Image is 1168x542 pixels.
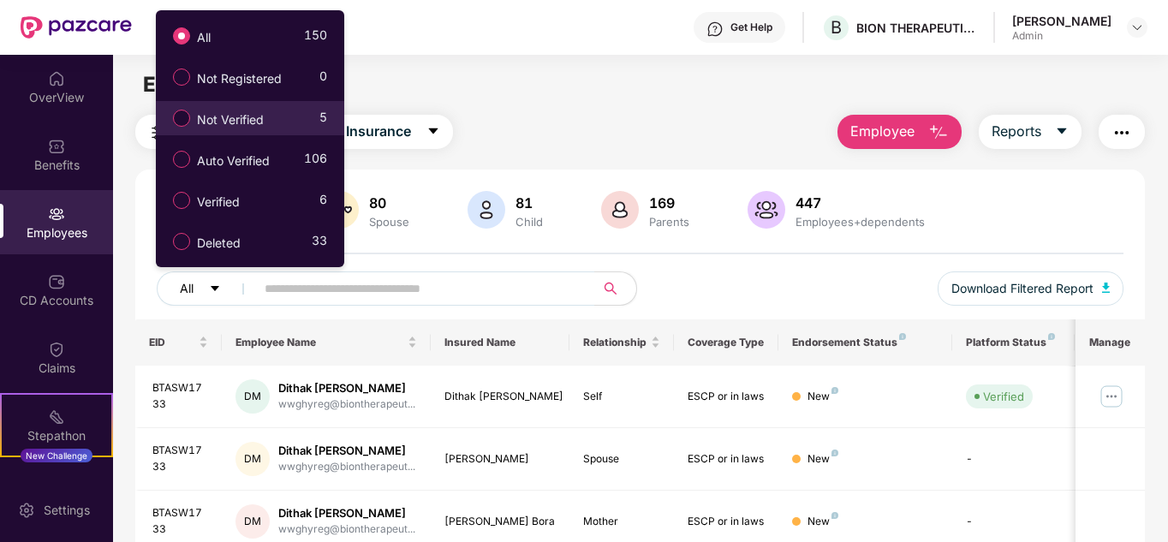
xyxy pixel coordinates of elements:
span: All [190,28,218,47]
span: search [594,282,628,295]
span: 6 [319,190,327,215]
img: svg+xml;base64,PHN2ZyBpZD0iRW1wbG95ZWVzIiB4bWxucz0iaHR0cDovL3d3dy53My5vcmcvMjAwMC9zdmciIHdpZHRoPS... [48,205,65,223]
th: Insured Name [431,319,570,366]
span: Reports [992,121,1041,142]
div: Spouse [583,451,660,468]
div: wwghyreg@biontherapeut... [278,459,415,475]
img: svg+xml;base64,PHN2ZyB4bWxucz0iaHR0cDovL3d3dy53My5vcmcvMjAwMC9zdmciIHhtbG5zOnhsaW5rPSJodHRwOi8vd3... [468,191,505,229]
button: Allcaret-down [157,271,261,306]
span: Not Verified [190,110,271,129]
div: BION THERAPEUTICS ([GEOGRAPHIC_DATA]) PRIVATE LIMITED [856,20,976,36]
button: Group Health Insurancecaret-down [242,115,453,149]
span: Auto Verified [190,152,277,170]
img: svg+xml;base64,PHN2ZyB4bWxucz0iaHR0cDovL3d3dy53My5vcmcvMjAwMC9zdmciIHdpZHRoPSI4IiBoZWlnaHQ9IjgiIH... [831,450,838,456]
span: B [831,17,842,38]
div: 81 [512,194,546,211]
div: Mother [583,514,660,530]
span: caret-down [1055,124,1069,140]
div: Dithak [PERSON_NAME] [444,389,557,405]
img: svg+xml;base64,PHN2ZyBpZD0iQ2xhaW0iIHhtbG5zPSJodHRwOi8vd3d3LnczLm9yZy8yMDAwL3N2ZyIgd2lkdGg9IjIwIi... [48,341,65,358]
span: caret-down [426,124,440,140]
span: Employee Name [235,336,404,349]
img: svg+xml;base64,PHN2ZyB4bWxucz0iaHR0cDovL3d3dy53My5vcmcvMjAwMC9zdmciIHdpZHRoPSI4IiBoZWlnaHQ9IjgiIH... [831,387,838,394]
span: EID [149,336,196,349]
div: Dithak [PERSON_NAME] [278,380,415,396]
button: search [594,271,637,306]
span: 5 [319,108,327,133]
th: Manage [1076,319,1145,366]
span: All [180,279,194,298]
img: svg+xml;base64,PHN2ZyBpZD0iRHJvcGRvd24tMzJ4MzIiIHhtbG5zPSJodHRwOi8vd3d3LnczLm9yZy8yMDAwL3N2ZyIgd2... [1130,21,1144,34]
img: svg+xml;base64,PHN2ZyBpZD0iSG9tZSIgeG1sbnM9Imh0dHA6Ly93d3cudzMub3JnLzIwMDAvc3ZnIiB3aWR0aD0iMjAiIG... [48,70,65,87]
span: Download Filtered Report [951,279,1094,298]
span: Relationship [583,336,647,349]
img: svg+xml;base64,PHN2ZyBpZD0iSGVscC0zMngzMiIgeG1sbnM9Imh0dHA6Ly93d3cudzMub3JnLzIwMDAvc3ZnIiB3aWR0aD... [706,21,724,38]
img: svg+xml;base64,PHN2ZyB4bWxucz0iaHR0cDovL3d3dy53My5vcmcvMjAwMC9zdmciIHhtbG5zOnhsaW5rPSJodHRwOi8vd3... [748,191,785,229]
div: BTASW1733 [152,505,209,538]
div: Verified [983,388,1024,405]
div: BTASW1733 [152,380,209,413]
div: DM [235,379,270,414]
span: Employees [143,72,255,97]
th: EID [135,319,223,366]
img: svg+xml;base64,PHN2ZyB4bWxucz0iaHR0cDovL3d3dy53My5vcmcvMjAwMC9zdmciIHdpZHRoPSIyMSIgaGVpZ2h0PSIyMC... [48,408,65,426]
img: manageButton [1098,383,1125,410]
div: ESCP or in laws [688,389,765,405]
span: Verified [190,193,247,211]
div: Endorsement Status [792,336,939,349]
img: New Pazcare Logo [21,16,132,39]
div: 447 [792,194,928,211]
span: 106 [304,149,327,174]
div: Self [583,389,660,405]
div: [PERSON_NAME] [1012,13,1111,29]
button: Filters [135,115,225,149]
img: svg+xml;base64,PHN2ZyBpZD0iRW5kb3JzZW1lbnRzIiB4bWxucz0iaHR0cDovL3d3dy53My5vcmcvMjAwMC9zdmciIHdpZH... [48,476,65,493]
div: Parents [646,215,693,229]
div: New [807,514,838,530]
div: Dithak [PERSON_NAME] [278,505,415,521]
div: Spouse [366,215,413,229]
img: svg+xml;base64,PHN2ZyBpZD0iQmVuZWZpdHMiIHhtbG5zPSJodHRwOi8vd3d3LnczLm9yZy8yMDAwL3N2ZyIgd2lkdGg9Ij... [48,138,65,155]
img: svg+xml;base64,PHN2ZyB4bWxucz0iaHR0cDovL3d3dy53My5vcmcvMjAwMC9zdmciIHhtbG5zOnhsaW5rPSJodHRwOi8vd3... [928,122,949,143]
img: svg+xml;base64,PHN2ZyBpZD0iU2V0dGluZy0yMHgyMCIgeG1sbnM9Imh0dHA6Ly93d3cudzMub3JnLzIwMDAvc3ZnIiB3aW... [18,502,35,519]
img: svg+xml;base64,PHN2ZyB4bWxucz0iaHR0cDovL3d3dy53My5vcmcvMjAwMC9zdmciIHhtbG5zOnhsaW5rPSJodHRwOi8vd3... [601,191,639,229]
div: Stepathon [2,427,111,444]
div: DM [235,504,270,539]
th: Employee Name [222,319,431,366]
div: ESCP or in laws [688,451,765,468]
span: 150 [304,26,327,51]
img: svg+xml;base64,PHN2ZyB4bWxucz0iaHR0cDovL3d3dy53My5vcmcvMjAwMC9zdmciIHhtbG5zOnhsaW5rPSJodHRwOi8vd3... [1102,283,1111,293]
button: Employee [837,115,962,149]
span: Deleted [190,234,247,253]
img: svg+xml;base64,PHN2ZyB4bWxucz0iaHR0cDovL3d3dy53My5vcmcvMjAwMC9zdmciIHdpZHRoPSI4IiBoZWlnaHQ9IjgiIH... [831,512,838,519]
th: Coverage Type [674,319,778,366]
span: caret-down [209,283,221,296]
div: BTASW1733 [152,443,209,475]
div: ESCP or in laws [688,514,765,530]
div: Get Help [730,21,772,34]
div: Admin [1012,29,1111,43]
span: 0 [319,67,327,92]
div: New [807,389,838,405]
div: DM [235,442,270,476]
img: svg+xml;base64,PHN2ZyB4bWxucz0iaHR0cDovL3d3dy53My5vcmcvMjAwMC9zdmciIHdpZHRoPSI4IiBoZWlnaHQ9IjgiIH... [1048,333,1055,340]
div: Employees+dependents [792,215,928,229]
div: wwghyreg@biontherapeut... [278,521,415,538]
th: Relationship [569,319,674,366]
div: Platform Status [966,336,1060,349]
div: Child [512,215,546,229]
span: Not Registered [190,69,289,88]
td: - [952,428,1074,491]
div: Settings [39,502,95,519]
div: 80 [366,194,413,211]
button: Reportscaret-down [979,115,1082,149]
span: Employee [850,121,915,142]
div: New [807,451,838,468]
div: New Challenge [21,449,92,462]
img: svg+xml;base64,PHN2ZyB4bWxucz0iaHR0cDovL3d3dy53My5vcmcvMjAwMC9zdmciIHdpZHRoPSIyNCIgaGVpZ2h0PSIyNC... [1111,122,1132,143]
button: Download Filtered Report [938,271,1124,306]
img: svg+xml;base64,PHN2ZyBpZD0iQ0RfQWNjb3VudHMiIGRhdGEtbmFtZT0iQ0QgQWNjb3VudHMiIHhtbG5zPSJodHRwOi8vd3... [48,273,65,290]
img: svg+xml;base64,PHN2ZyB4bWxucz0iaHR0cDovL3d3dy53My5vcmcvMjAwMC9zdmciIHdpZHRoPSI4IiBoZWlnaHQ9IjgiIH... [899,333,906,340]
span: 33 [312,231,327,256]
div: Dithak [PERSON_NAME] [278,443,415,459]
